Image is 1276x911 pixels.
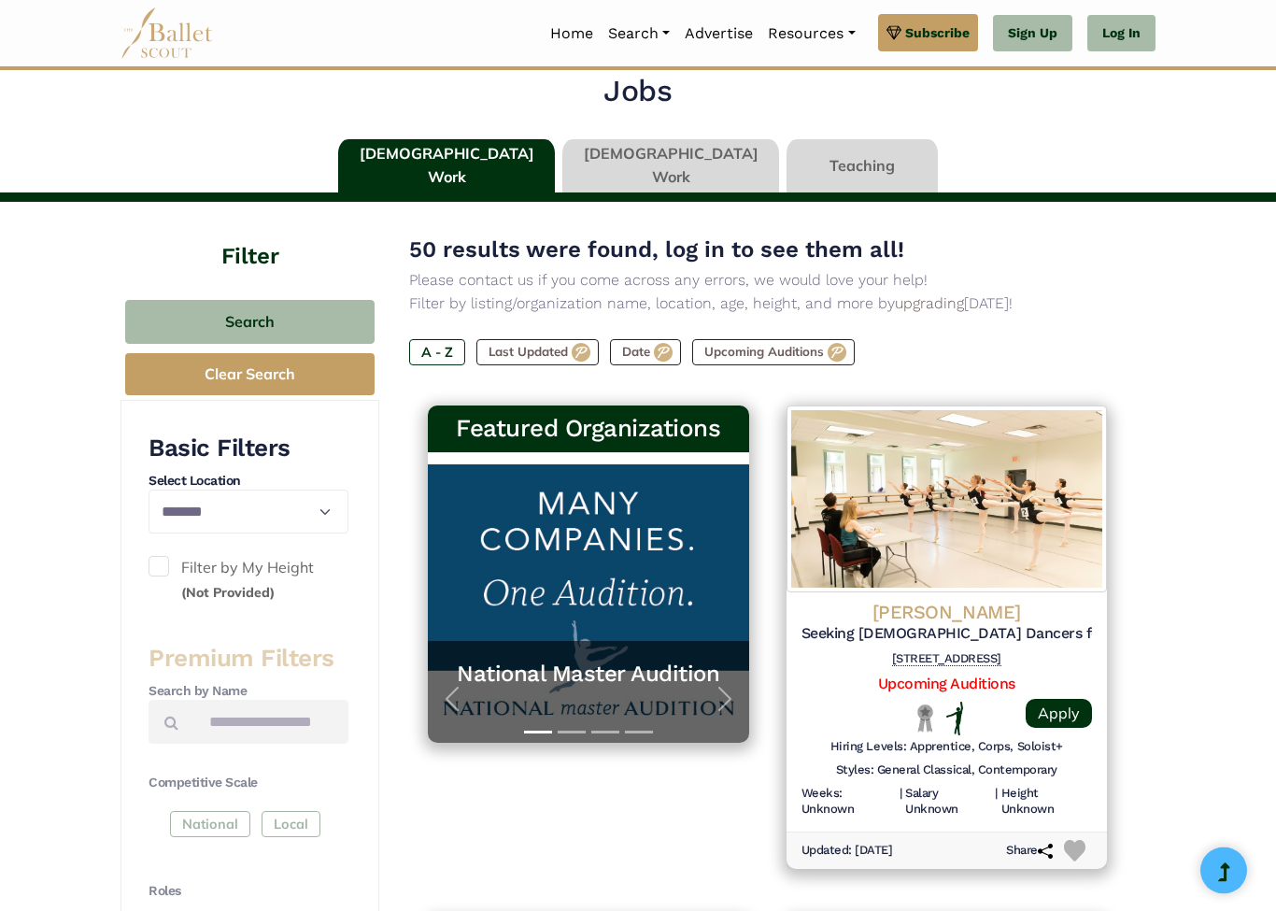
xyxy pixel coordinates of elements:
[447,661,730,690] a: National Master Audition
[524,722,552,744] button: Slide 1
[149,644,348,676] h3: Premium Filters
[836,763,1057,779] h6: Styles: General Classical, Contemporary
[149,775,348,793] h4: Competitive Scale
[787,406,1108,593] img: Logo
[610,340,681,366] label: Date
[900,787,902,818] h6: |
[409,237,904,263] span: 50 results were found, log in to see them all!
[476,340,599,366] label: Last Updated
[149,557,348,605] label: Filter by My Height
[121,203,379,273] h4: Filter
[181,585,275,602] small: (Not Provided)
[878,14,978,51] a: Subscribe
[1001,787,1092,818] h6: Height Unknown
[801,625,1093,645] h5: Seeking [DEMOGRAPHIC_DATA] Dancers for the [DATE]-[DATE] Season
[1026,700,1092,729] a: Apply
[559,140,783,194] li: [DEMOGRAPHIC_DATA] Work
[886,22,901,43] img: gem.svg
[905,787,991,818] h6: Salary Unknown
[946,703,963,736] img: Flat
[601,14,677,53] a: Search
[558,722,586,744] button: Slide 2
[830,740,1063,756] h6: Hiring Levels: Apprentice, Corps, Soloist+
[1064,841,1085,862] img: Heart
[905,22,970,43] span: Subscribe
[149,683,348,702] h4: Search by Name
[801,601,1093,625] h4: [PERSON_NAME]
[125,301,375,345] button: Search
[692,340,855,366] label: Upcoming Auditions
[409,292,1126,317] p: Filter by listing/organization name, location, age, height, and more by [DATE]!
[878,676,1015,693] a: Upcoming Auditions
[591,722,619,744] button: Slide 3
[334,140,559,194] li: [DEMOGRAPHIC_DATA] Work
[895,295,964,313] a: upgrading
[677,14,760,53] a: Advertise
[149,883,348,902] h4: Roles
[914,705,937,733] img: Local
[801,844,893,860] h6: Updated: [DATE]
[409,340,465,366] label: A - Z
[995,787,998,818] h6: |
[439,34,837,111] h2: Search Ballet and Dance Jobs
[409,269,1126,293] p: Please contact us if you come across any errors, we would love your help!
[1087,15,1155,52] a: Log In
[1006,844,1053,860] h6: Share
[125,354,375,396] button: Clear Search
[783,140,942,194] li: Teaching
[625,722,653,744] button: Slide 4
[149,434,348,465] h3: Basic Filters
[801,787,896,818] h6: Weeks: Unknown
[149,473,348,491] h4: Select Location
[193,701,348,745] input: Search by names...
[760,14,862,53] a: Resources
[543,14,601,53] a: Home
[443,414,734,446] h3: Featured Organizations
[993,15,1072,52] a: Sign Up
